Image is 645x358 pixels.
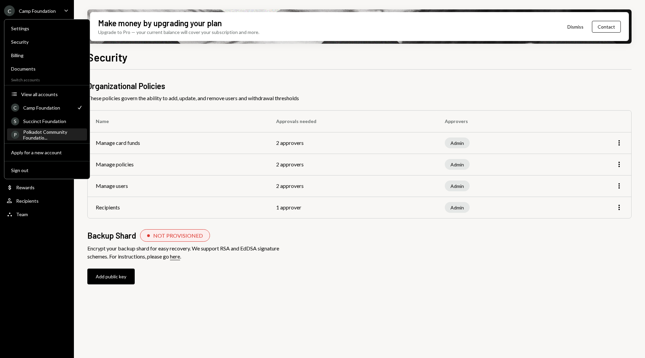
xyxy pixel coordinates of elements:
[88,154,268,175] td: Manage policies
[88,111,268,132] th: Name
[7,88,87,101] button: View all accounts
[7,36,87,48] a: Security
[268,154,437,175] td: 2 approvers
[98,29,259,36] div: Upgrade to Pro — your current balance will cover your subscription and more.
[87,50,128,64] h1: Security
[268,175,437,197] td: 2 approvers
[445,159,470,170] div: Admin
[88,175,268,197] td: Manage users
[7,63,87,75] a: Documents
[445,137,470,148] div: Admin
[268,197,437,218] td: 1 approver
[170,253,180,260] a: here
[23,105,72,111] div: Camp Foundation
[7,22,87,34] a: Settings
[445,202,470,213] div: Admin
[87,244,279,261] div: Encrypt your backup shard for easy recovery. We support RSA and EdDSA signature schemes. For inst...
[87,269,135,284] button: Add public key
[98,17,222,29] div: Make money by upgrading your plan
[7,164,87,176] button: Sign out
[19,8,56,14] div: Camp Foundation
[7,147,87,159] button: Apply for a new account
[23,129,83,141] div: Polkadot Community Foundatio...
[445,181,470,191] div: Admin
[11,131,19,139] div: P
[4,181,70,193] a: Rewards
[88,197,268,218] td: Recipients
[88,132,268,154] td: Manage card funds
[11,39,83,45] div: Security
[4,76,90,82] div: Switch accounts
[21,91,83,97] div: View all accounts
[4,208,70,220] a: Team
[11,167,83,173] div: Sign out
[268,111,437,132] th: Approvals needed
[592,21,621,33] button: Contact
[11,150,83,155] div: Apply for a new account
[11,104,19,112] div: C
[11,66,83,72] div: Documents
[87,94,632,102] span: These policies govern the ability to add, update, and remove users and withdrawal thresholds
[7,49,87,61] a: Billing
[87,230,136,241] h2: Backup Shard
[153,232,203,239] div: NOT PROVISIONED
[4,5,15,16] div: C
[7,128,87,141] a: PPolkadot Community Foundatio...
[11,26,83,31] div: Settings
[16,198,39,204] div: Recipients
[23,118,83,124] div: Succinct Foundation
[4,195,70,207] a: Recipients
[437,111,559,132] th: Approvers
[11,117,19,125] div: S
[559,19,592,35] button: Dismiss
[16,211,28,217] div: Team
[268,132,437,154] td: 2 approvers
[87,80,165,91] h2: Organizational Policies
[11,52,83,58] div: Billing
[7,115,87,127] a: SSuccinct Foundation
[16,185,35,190] div: Rewards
